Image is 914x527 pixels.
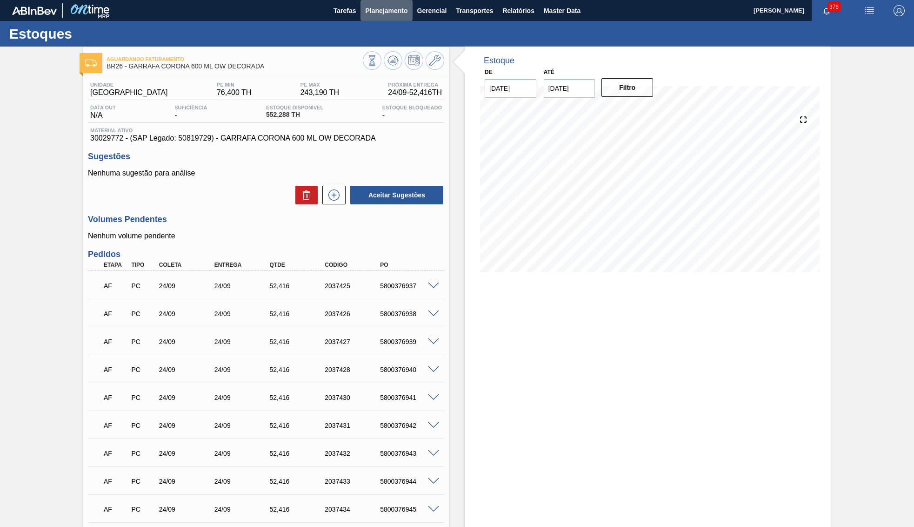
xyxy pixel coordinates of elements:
[212,394,274,401] div: 24/09/2025
[363,51,381,70] button: Visão Geral dos Estoques
[104,338,128,345] p: AF
[300,88,339,97] span: 243,190 TH
[157,506,219,513] div: 24/09/2025
[88,105,118,120] div: N/A
[129,394,158,401] div: Pedido de Compra
[267,366,329,373] div: 52,416
[172,105,209,120] div: -
[266,111,323,118] span: 552,288 TH
[104,366,128,373] p: AF
[426,51,444,70] button: Ir ao Master Data / Geral
[88,169,444,177] p: Nenhuma sugestão para análise
[212,478,274,485] div: 24/09/2025
[378,478,440,485] div: 5800376944
[104,422,128,429] p: AF
[129,506,158,513] div: Pedido de Compra
[484,56,514,66] div: Estoque
[157,282,219,290] div: 24/09/2025
[212,422,274,429] div: 24/09/2025
[129,478,158,485] div: Pedido de Compra
[101,262,130,268] div: Etapa
[267,394,329,401] div: 52,416
[388,82,442,88] span: Próxima Entrega
[88,250,444,259] h3: Pedidos
[322,338,384,345] div: 2037427
[378,450,440,457] div: 5800376943
[129,338,158,345] div: Pedido de Compra
[101,387,130,408] div: Aguardando Faturamento
[104,282,128,290] p: AF
[365,5,407,16] span: Planejamento
[101,415,130,436] div: Aguardando Faturamento
[129,366,158,373] div: Pedido de Compra
[157,338,219,345] div: 24/09/2025
[378,394,440,401] div: 5800376941
[88,232,444,240] p: Nenhum volume pendente
[90,88,168,97] span: [GEOGRAPHIC_DATA]
[217,88,251,97] span: 76,400 TH
[129,282,158,290] div: Pedido de Compra
[217,82,251,88] span: PE MIN
[157,262,219,268] div: Coleta
[378,366,440,373] div: 5800376940
[104,450,128,457] p: AF
[157,366,219,373] div: 24/09/2025
[101,304,130,324] div: Aguardando Faturamento
[485,79,536,98] input: dd/mm/yyyy
[322,422,384,429] div: 2037431
[601,78,653,97] button: Filtro
[129,422,158,429] div: Pedido de Compra
[334,5,356,16] span: Tarefas
[9,28,174,39] h1: Estoques
[378,506,440,513] div: 5800376945
[894,5,905,16] img: Logout
[90,82,168,88] span: Unidade
[107,56,363,62] span: Aguardando Faturamento
[322,450,384,457] div: 2037432
[502,5,534,16] span: Relatórios
[90,128,442,133] span: Material ativo
[378,422,440,429] div: 5800376942
[388,88,442,97] span: 24/09 - 52,416 TH
[300,82,339,88] span: PE MAX
[174,105,207,110] span: Suficiência
[267,282,329,290] div: 52,416
[378,310,440,318] div: 5800376938
[378,282,440,290] div: 5800376937
[90,134,442,142] span: 30029772 - (SAP Legado: 50819729) - GARRAFA CORONA 600 ML OW DECORADA
[104,506,128,513] p: AF
[212,262,274,268] div: Entrega
[322,506,384,513] div: 2037434
[157,478,219,485] div: 24/09/2025
[88,215,444,224] h3: Volumes Pendentes
[129,450,158,457] div: Pedido de Compra
[212,506,274,513] div: 24/09/2025
[322,282,384,290] div: 2037425
[405,51,423,70] button: Programar Estoque
[104,478,128,485] p: AF
[101,443,130,464] div: Aguardando Faturamento
[129,310,158,318] div: Pedido de Compra
[212,338,274,345] div: 24/09/2025
[157,422,219,429] div: 24/09/2025
[101,276,130,296] div: Aguardando Faturamento
[267,338,329,345] div: 52,416
[378,262,440,268] div: PO
[12,7,57,15] img: TNhmsLtSVTkK8tSr43FrP2fwEKptu5GPRR3wAAAABJRU5ErkJggg==
[101,471,130,492] div: Aguardando Faturamento
[266,105,323,110] span: Estoque Disponível
[544,79,595,98] input: dd/mm/yyyy
[212,282,274,290] div: 24/09/2025
[101,331,130,352] div: Aguardando Faturamento
[90,105,116,110] span: Data out
[827,2,841,12] span: 376
[346,185,444,205] div: Aceitar Sugestões
[88,152,444,162] h3: Sugestões
[485,69,493,75] label: De
[101,499,130,520] div: Aguardando Faturamento
[322,262,384,268] div: Código
[382,105,442,110] span: Estoque Bloqueado
[417,5,447,16] span: Gerencial
[322,478,384,485] div: 2037433
[384,51,402,70] button: Atualizar Gráfico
